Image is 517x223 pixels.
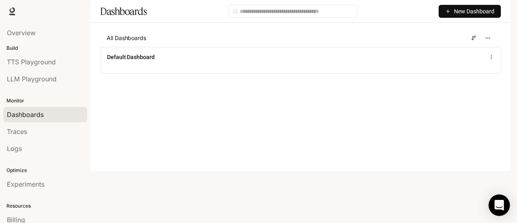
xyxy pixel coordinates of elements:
h1: Dashboards [100,3,147,19]
span: All Dashboards [107,34,146,42]
button: New Dashboard [439,5,501,18]
a: Default Dashboard [107,53,155,61]
div: Open Intercom Messenger [489,195,510,216]
span: New Dashboard [454,7,494,16]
